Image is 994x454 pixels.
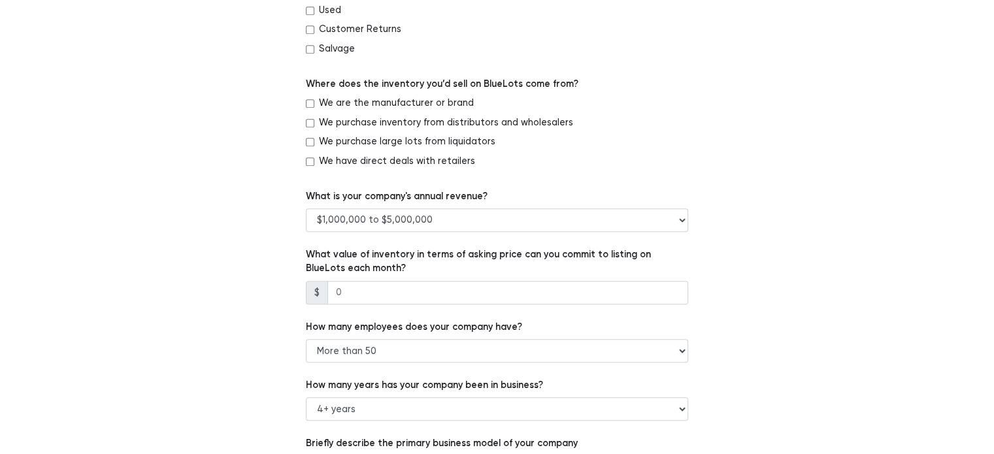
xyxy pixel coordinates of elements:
input: Salvage [306,45,314,54]
input: We are the manufacturer or brand [306,99,314,108]
input: 0 [327,281,688,304]
label: We purchase inventory from distributors and wholesalers [319,116,573,130]
label: We are the manufacturer or brand [319,96,474,110]
input: We purchase large lots from liquidators [306,138,314,146]
label: Customer Returns [319,22,401,37]
label: How many years has your company been in business? [306,378,543,393]
label: We purchase large lots from liquidators [319,135,495,149]
label: What value of inventory in terms of asking price can you commit to listing on BlueLots each month? [306,248,688,276]
input: We purchase inventory from distributors and wholesalers [306,119,314,127]
label: Used [319,3,341,18]
input: Used [306,7,314,15]
label: Where does the inventory you’d sell on BlueLots come from? [306,77,578,91]
label: How many employees does your company have? [306,320,522,334]
input: We have direct deals with retailers [306,157,314,166]
input: Customer Returns [306,25,314,34]
span: $ [306,281,328,304]
label: Briefly describe the primary business model of your company [306,436,578,451]
label: Salvage [319,42,355,56]
label: What is your company's annual revenue? [306,189,488,204]
label: We have direct deals with retailers [319,154,475,169]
